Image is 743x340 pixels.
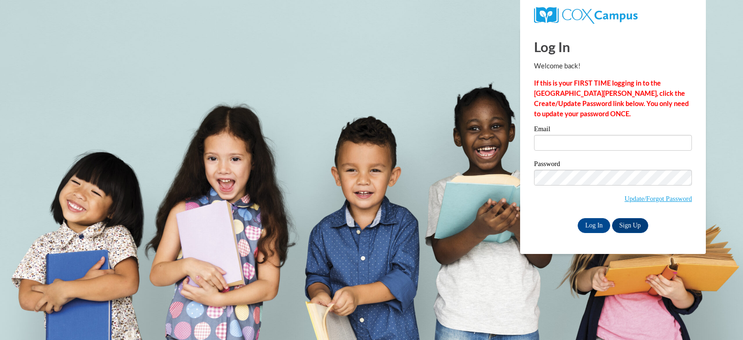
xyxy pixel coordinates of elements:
[534,7,638,24] img: COX Campus
[534,61,692,71] p: Welcome back!
[534,11,638,19] a: COX Campus
[534,160,692,170] label: Password
[625,195,692,202] a: Update/Forgot Password
[534,37,692,56] h1: Log In
[534,126,692,135] label: Email
[612,218,648,233] a: Sign Up
[578,218,610,233] input: Log In
[534,79,689,118] strong: If this is your FIRST TIME logging in to the [GEOGRAPHIC_DATA][PERSON_NAME], click the Create/Upd...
